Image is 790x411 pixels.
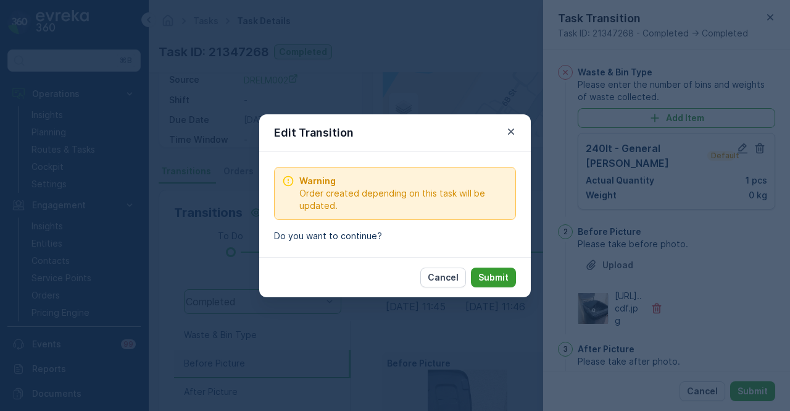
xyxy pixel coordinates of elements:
[274,230,516,242] p: Do you want to continue?
[299,175,508,187] span: Warning
[299,187,508,212] span: Order created depending on this task will be updated.
[420,268,466,287] button: Cancel
[471,268,516,287] button: Submit
[274,124,354,142] p: Edit Transition
[478,271,509,284] p: Submit
[428,271,459,284] p: Cancel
